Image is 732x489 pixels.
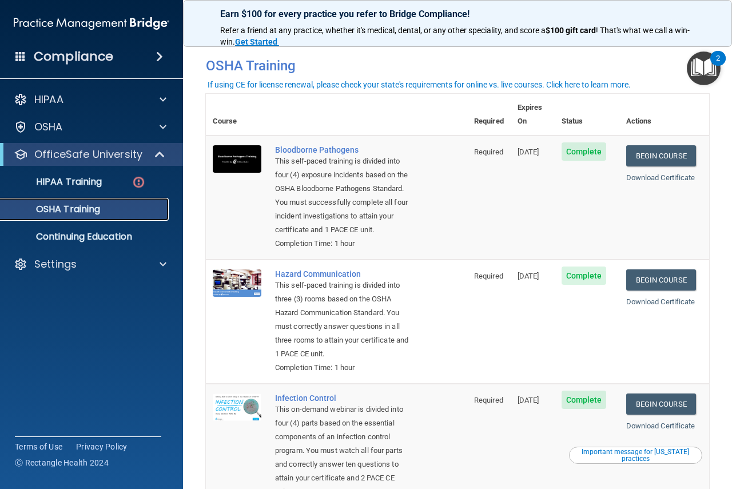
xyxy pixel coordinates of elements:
[206,79,632,90] button: If using CE for license renewal, please check your state's requirements for online vs. live cours...
[275,393,410,403] a: Infection Control
[626,269,696,291] a: Begin Course
[626,173,695,182] a: Download Certificate
[546,26,596,35] strong: $100 gift card
[518,396,539,404] span: [DATE]
[626,393,696,415] a: Begin Course
[571,448,701,462] div: Important message for [US_STATE] practices
[555,94,619,136] th: Status
[34,93,63,106] p: HIPAA
[569,447,702,464] button: Read this if you are a dental practitioner in the state of CA
[14,12,169,35] img: PMB logo
[474,396,503,404] span: Required
[14,120,166,134] a: OSHA
[562,391,607,409] span: Complete
[275,269,410,279] a: Hazard Communication
[220,26,690,46] span: ! That's what we call a win-win.
[619,94,709,136] th: Actions
[14,257,166,271] a: Settings
[687,51,721,85] button: Open Resource Center, 2 new notifications
[275,237,410,251] div: Completion Time: 1 hour
[235,37,277,46] strong: Get Started
[206,94,268,136] th: Course
[626,422,695,430] a: Download Certificate
[275,279,410,361] div: This self-paced training is divided into three (3) rooms based on the OSHA Hazard Communication S...
[7,204,100,215] p: OSHA Training
[132,175,146,189] img: danger-circle.6113f641.png
[76,441,128,452] a: Privacy Policy
[275,154,410,237] div: This self-paced training is divided into four (4) exposure incidents based on the OSHA Bloodborne...
[15,441,62,452] a: Terms of Use
[220,9,695,19] p: Earn $100 for every practice you refer to Bridge Compliance!
[235,37,279,46] a: Get Started
[34,120,63,134] p: OSHA
[15,457,109,468] span: Ⓒ Rectangle Health 2024
[716,58,720,73] div: 2
[275,145,410,154] a: Bloodborne Pathogens
[34,148,142,161] p: OfficeSafe University
[511,94,555,136] th: Expires On
[467,94,511,136] th: Required
[206,58,709,74] h4: OSHA Training
[474,148,503,156] span: Required
[562,142,607,161] span: Complete
[220,26,546,35] span: Refer a friend at any practice, whether it's medical, dental, or any other speciality, and score a
[474,272,503,280] span: Required
[14,93,166,106] a: HIPAA
[518,272,539,280] span: [DATE]
[518,148,539,156] span: [DATE]
[275,361,410,375] div: Completion Time: 1 hour
[34,49,113,65] h4: Compliance
[7,176,102,188] p: HIPAA Training
[14,148,166,161] a: OfficeSafe University
[562,267,607,285] span: Complete
[208,81,631,89] div: If using CE for license renewal, please check your state's requirements for online vs. live cours...
[626,297,695,306] a: Download Certificate
[626,145,696,166] a: Begin Course
[34,257,77,271] p: Settings
[7,231,164,242] p: Continuing Education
